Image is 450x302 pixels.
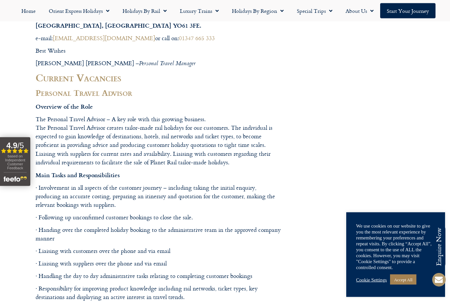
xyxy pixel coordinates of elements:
[53,34,155,43] a: [EMAIL_ADDRESS][DOMAIN_NAME]
[36,102,93,111] b: Overview of the Role
[173,3,225,18] a: Luxury Trains
[356,277,387,283] a: Cookie Settings
[15,3,42,18] a: Home
[36,213,283,222] p: · Following up unconfirmed customer bookings to close the sale.
[42,3,116,18] a: Orient Express Holidays
[356,223,435,270] div: We use cookies on our website to give you the most relevant experience by remembering your prefer...
[36,226,283,243] p: · Handing over the completed holiday booking to the administrative team in the approved company m...
[339,3,380,18] a: About Us
[380,3,436,18] a: Start your Journey
[36,59,283,69] p: [PERSON_NAME] [PERSON_NAME] –
[36,171,120,179] b: Main Tasks and Responsibilities
[36,260,283,268] p: · Liaising with suppliers over the phone and via email
[290,3,339,18] a: Special Trips
[116,3,173,18] a: Holidays by Rail
[36,285,283,302] p: · Responsibility for improving product knowledge including rail networks, ticket types, key desti...
[390,275,416,285] a: Accept All
[36,47,283,55] p: Best Wishes
[36,34,283,43] p: e-mail: or call on:
[36,247,283,256] p: · Liaising with customers over the phone and via email
[36,184,283,210] p: · Involvement in all aspects of the customer journey – including taking the initial enquiry, prod...
[36,115,283,167] p: The Personal Travel Advisor – A key role with this growing business. The Personal Travel Advisor ...
[36,88,283,98] h3: Personal Travel Advisor
[225,3,290,18] a: Holidays by Region
[36,13,274,30] strong: [PERSON_NAME] [PERSON_NAME], Planet Rail, Black Kite, [GEOGRAPHIC_DATA], [GEOGRAPHIC_DATA], [GEOG...
[139,60,196,69] em: Personal Travel Manager
[36,72,283,84] h2: Current Vacancies
[179,34,215,43] a: 01347 665 333
[36,272,283,281] p: · Handling the day to day administrative tasks relating to completing customer bookings
[3,3,447,18] nav: Menu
